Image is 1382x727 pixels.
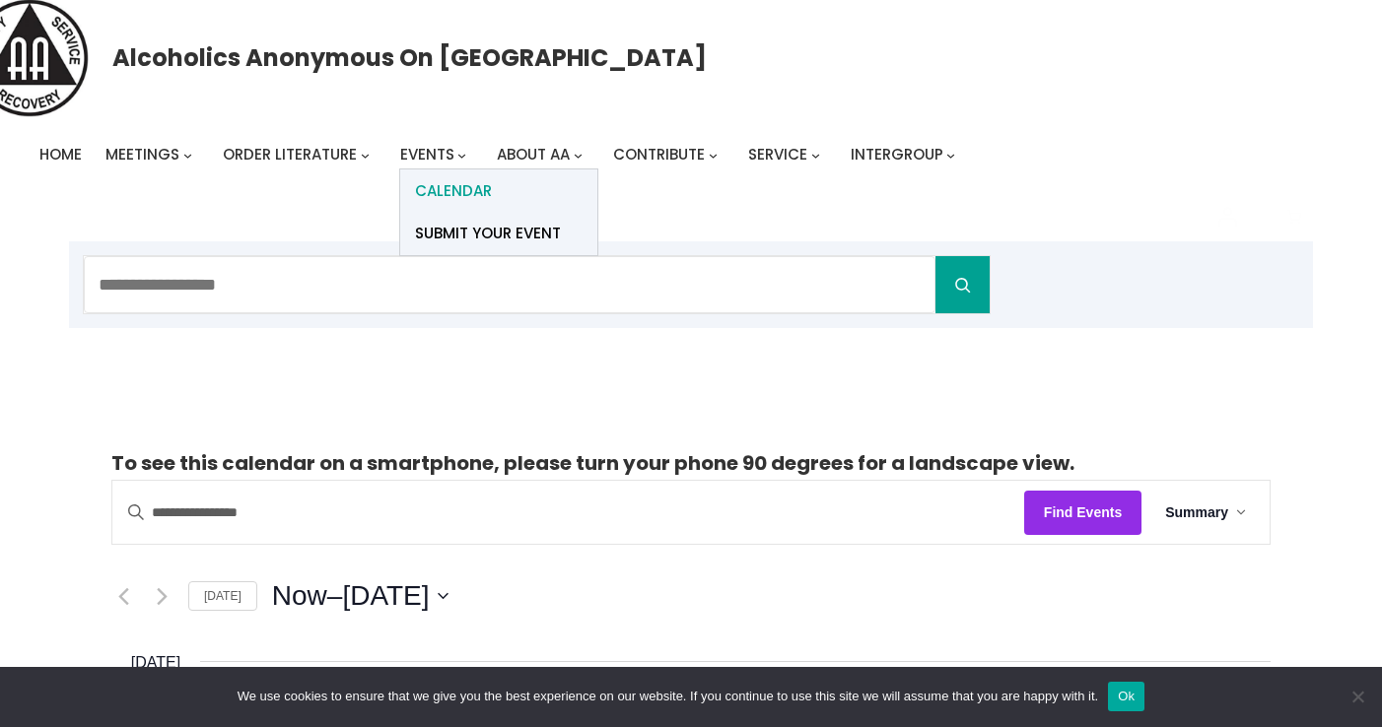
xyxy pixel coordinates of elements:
[851,144,943,165] span: Intergroup
[183,151,192,160] button: Meetings submenu
[1203,192,1252,241] a: Login
[946,151,955,160] button: Intergroup submenu
[238,687,1098,706] span: We use cookies to ensure that we give you the best experience on our website. If you continue to ...
[574,151,583,160] button: About AA submenu
[497,141,570,168] a: About AA
[188,581,257,612] a: [DATE]
[1165,501,1228,524] span: Summary
[415,220,561,247] span: Submit Your Event
[112,36,707,79] a: Alcoholics Anonymous on [GEOGRAPHIC_DATA]
[111,584,135,608] a: Previous Events
[400,169,597,212] a: Calendar
[457,151,466,160] button: Events submenu
[223,144,357,165] span: Order Literature
[400,144,454,165] span: Events
[400,141,454,168] a: Events
[111,650,200,676] time: [DATE]
[327,576,343,616] span: –
[1347,687,1367,706] span: No
[1024,491,1141,535] button: Find Events
[1141,481,1270,544] button: Summary
[415,177,492,205] span: Calendar
[748,144,807,165] span: Service
[748,141,807,168] a: Service
[851,141,943,168] a: Intergroup
[39,144,82,165] span: Home
[105,144,179,165] span: Meetings
[150,584,173,608] a: Next Events
[361,151,370,160] button: Order Literature submenu
[1108,682,1144,711] button: Ok
[1276,199,1313,236] button: 0 items in cart, total price of $0.00
[613,144,705,165] span: Contribute
[272,576,449,616] button: Click to toggle datepicker
[613,141,705,168] a: Contribute
[342,576,429,616] span: [DATE]
[105,141,179,168] a: Meetings
[400,212,597,254] a: Submit Your Event
[272,576,327,616] span: Now
[709,151,718,160] button: Contribute submenu
[935,256,990,313] button: Search
[39,141,82,168] a: Home
[811,151,820,160] button: Service submenu
[497,144,570,165] span: About AA
[39,141,962,168] nav: Intergroup
[112,482,1024,544] input: Enter Keyword. Search for events by Keyword.
[111,449,1074,477] strong: To see this calendar on a smartphone, please turn your phone 90 degrees for a landscape view.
